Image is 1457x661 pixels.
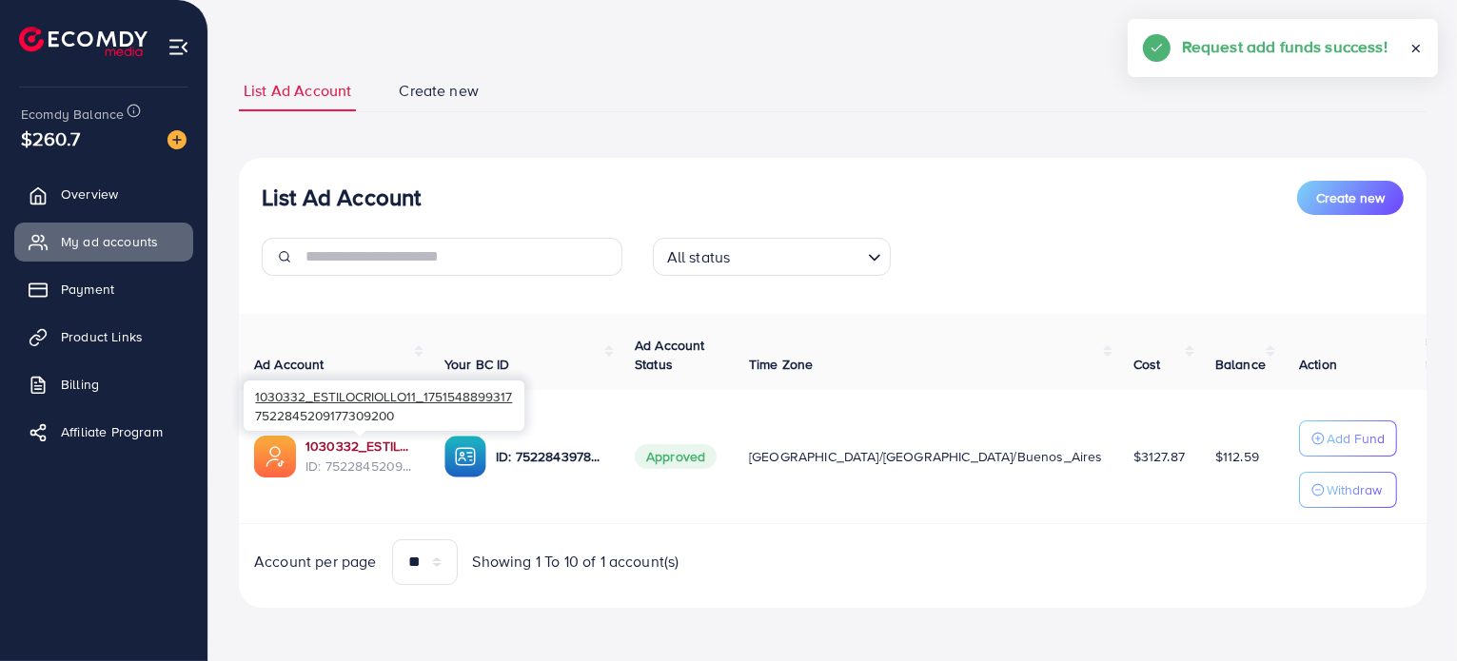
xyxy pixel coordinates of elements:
[399,80,479,102] span: Create new
[14,270,193,308] a: Payment
[254,551,377,573] span: Account per page
[20,107,80,169] span: $260.7
[1215,447,1259,466] span: $112.59
[749,447,1103,466] span: [GEOGRAPHIC_DATA]/[GEOGRAPHIC_DATA]/Buenos_Aires
[736,240,859,271] input: Search for option
[1299,355,1337,374] span: Action
[1182,34,1388,59] h5: Request add funds success!
[14,318,193,356] a: Product Links
[653,238,891,276] div: Search for option
[14,365,193,403] a: Billing
[14,223,193,261] a: My ad accounts
[254,436,296,477] img: ic-ads-acc.e4c84228.svg
[496,445,604,468] p: ID: 7522843978698817554
[1299,472,1397,508] button: Withdraw
[1133,355,1161,374] span: Cost
[305,457,414,476] span: ID: 7522845209177309200
[663,243,735,271] span: All status
[1316,188,1385,207] span: Create new
[1299,420,1397,457] button: Add Fund
[262,184,421,211] h3: List Ad Account
[14,413,193,451] a: Affiliate Program
[61,327,143,346] span: Product Links
[14,175,193,213] a: Overview
[635,444,717,469] span: Approved
[749,355,813,374] span: Time Zone
[244,380,524,431] div: 7522845209177309200
[61,375,99,394] span: Billing
[61,232,158,251] span: My ad accounts
[444,355,510,374] span: Your BC ID
[254,355,325,374] span: Ad Account
[61,422,163,441] span: Affiliate Program
[444,436,486,477] img: ic-ba-acc.ded83a64.svg
[61,280,114,299] span: Payment
[1327,427,1385,450] p: Add Fund
[19,27,148,56] img: logo
[61,185,118,204] span: Overview
[244,80,351,102] span: List Ad Account
[1297,181,1404,215] button: Create new
[473,551,679,573] span: Showing 1 To 10 of 1 account(s)
[255,387,512,405] span: 1030332_ESTILOCRIOLLO11_1751548899317
[1327,478,1382,501] p: Withdraw
[305,437,414,456] a: 1030332_ESTILOCRIOLLO11_1751548899317
[1215,355,1266,374] span: Balance
[21,105,124,124] span: Ecomdy Balance
[1133,447,1185,466] span: $3127.87
[635,336,705,374] span: Ad Account Status
[167,130,187,149] img: image
[1376,575,1443,647] iframe: Chat
[167,36,189,58] img: menu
